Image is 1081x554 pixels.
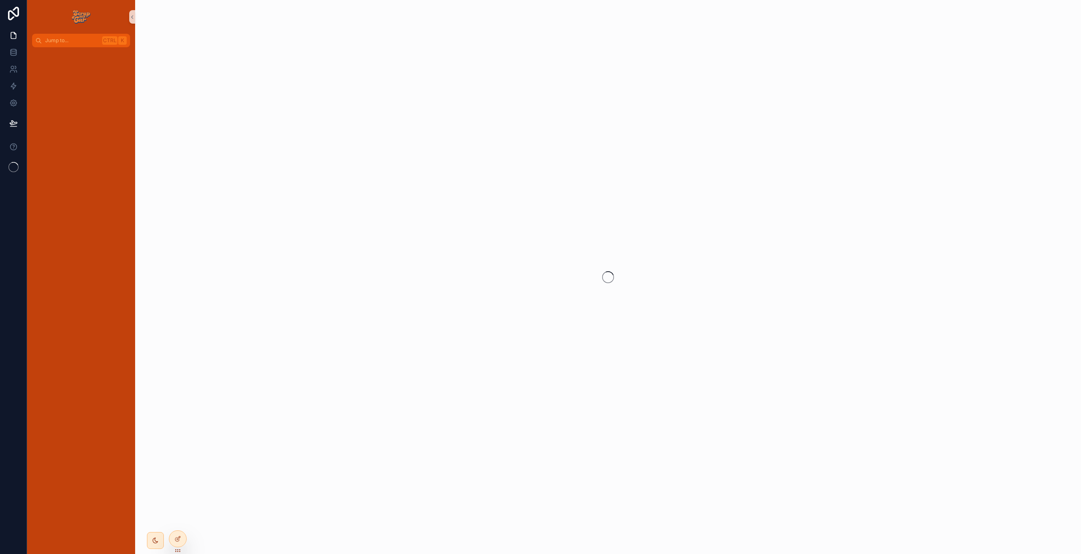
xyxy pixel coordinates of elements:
[45,37,99,44] span: Jump to...
[102,36,117,45] span: Ctrl
[32,34,130,47] button: Jump to...CtrlK
[72,10,90,24] img: App logo
[27,47,135,62] div: scrollable content
[119,37,126,44] span: K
